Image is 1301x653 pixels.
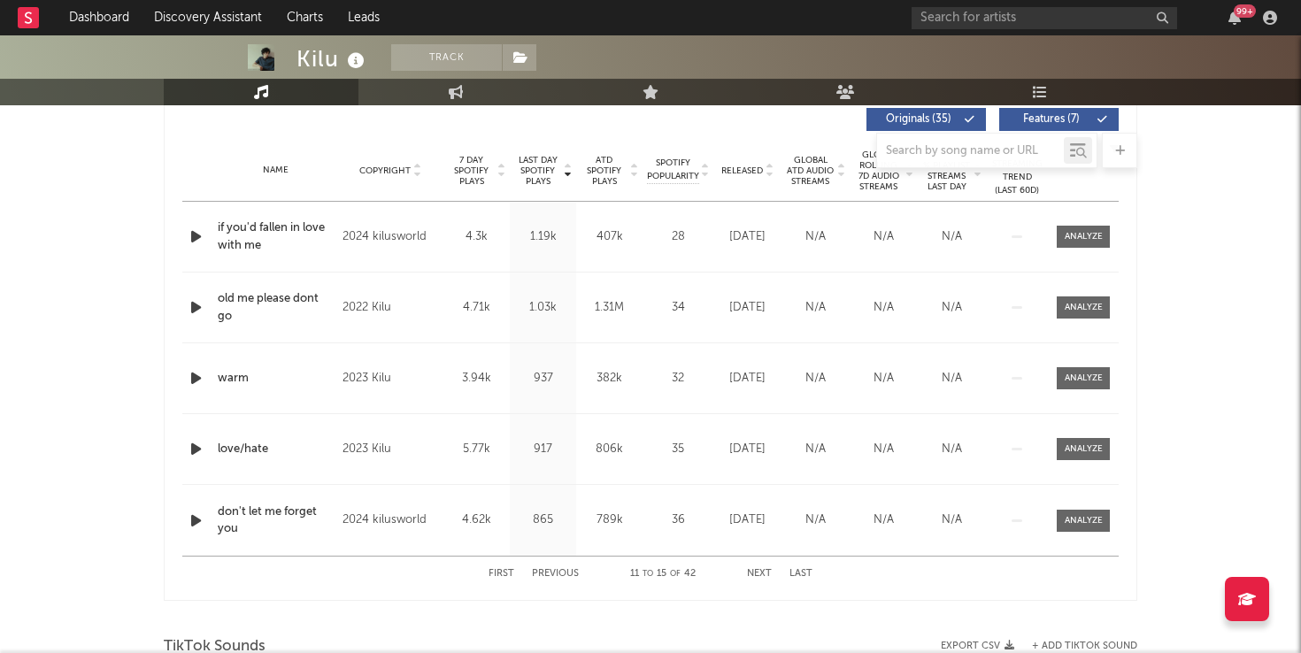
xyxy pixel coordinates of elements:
[1014,641,1137,651] button: + Add TikTok Sound
[218,370,334,388] a: warm
[1228,11,1241,25] button: 99+
[912,7,1177,29] input: Search for artists
[1011,114,1092,125] span: Features ( 7 )
[448,370,505,388] div: 3.94k
[489,569,514,579] button: First
[343,368,439,389] div: 2023 Kilu
[718,511,777,529] div: [DATE]
[581,155,627,187] span: ATD Spotify Plays
[343,510,439,531] div: 2024 kilusworld
[581,511,638,529] div: 789k
[218,290,334,325] a: old me please dont go
[296,44,369,73] div: Kilu
[721,165,763,176] span: Released
[514,155,561,187] span: Last Day Spotify Plays
[218,164,334,177] div: Name
[448,511,505,529] div: 4.62k
[1234,4,1256,18] div: 99 +
[747,569,772,579] button: Next
[854,150,903,192] span: Global Rolling 7D Audio Streams
[514,511,572,529] div: 865
[866,108,986,131] button: Originals(35)
[448,299,505,317] div: 4.71k
[218,219,334,254] a: if you'd fallen in love with me
[514,370,572,388] div: 937
[878,114,959,125] span: Originals ( 35 )
[854,299,913,317] div: N/A
[670,570,681,578] span: of
[854,370,913,388] div: N/A
[647,441,709,458] div: 35
[218,503,334,538] a: don't let me forget you
[786,155,835,187] span: Global ATD Audio Streams
[922,228,982,246] div: N/A
[532,569,579,579] button: Previous
[614,564,712,585] div: 11 15 42
[941,641,1014,651] button: Export CSV
[718,441,777,458] div: [DATE]
[854,441,913,458] div: N/A
[448,441,505,458] div: 5.77k
[647,511,709,529] div: 36
[999,108,1119,131] button: Features(7)
[343,227,439,248] div: 2024 kilusworld
[922,370,982,388] div: N/A
[581,370,638,388] div: 382k
[514,441,572,458] div: 917
[786,299,845,317] div: N/A
[343,297,439,319] div: 2022 Kilu
[343,439,439,460] div: 2023 Kilu
[854,228,913,246] div: N/A
[448,228,505,246] div: 4.3k
[877,144,1064,158] input: Search by song name or URL
[647,370,709,388] div: 32
[359,165,411,176] span: Copyright
[581,228,638,246] div: 407k
[448,155,495,187] span: 7 Day Spotify Plays
[718,299,777,317] div: [DATE]
[786,370,845,388] div: N/A
[922,299,982,317] div: N/A
[514,228,572,246] div: 1.19k
[786,228,845,246] div: N/A
[218,441,334,458] a: love/hate
[922,441,982,458] div: N/A
[854,511,913,529] div: N/A
[718,228,777,246] div: [DATE]
[786,511,845,529] div: N/A
[581,441,638,458] div: 806k
[514,299,572,317] div: 1.03k
[786,441,845,458] div: N/A
[647,228,709,246] div: 28
[718,370,777,388] div: [DATE]
[391,44,502,71] button: Track
[643,570,653,578] span: to
[922,150,971,192] span: Estimated % Playlist Streams Last Day
[647,299,709,317] div: 34
[1032,641,1137,651] button: + Add TikTok Sound
[647,157,699,183] span: Spotify Popularity
[990,144,1043,197] div: Global Streaming Trend (Last 60D)
[581,299,638,317] div: 1.31M
[789,569,812,579] button: Last
[922,511,982,529] div: N/A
